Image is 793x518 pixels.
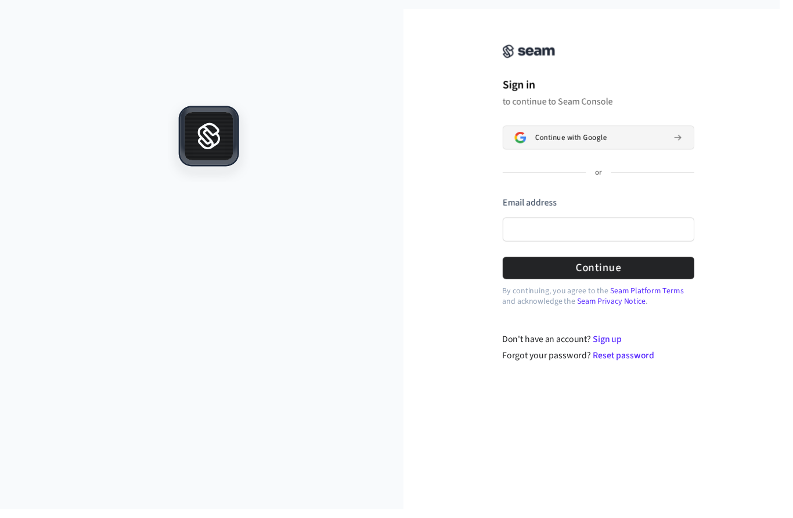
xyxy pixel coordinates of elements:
button: Sign in with GoogleContinue with Google [511,128,707,152]
div: Don't have an account? [511,338,707,352]
a: Sign up [603,339,633,351]
img: Sign in with Google [524,134,535,146]
label: Email address [511,200,567,213]
div: Forgot your password? [511,355,707,369]
a: Reset password [603,355,666,368]
p: or [605,171,612,181]
img: Seam Console [511,45,565,59]
a: Seam Platform Terms [621,290,696,302]
span: Continue with Google [545,135,617,145]
h1: Sign in [511,78,707,95]
button: Continue [511,261,707,284]
a: Seam Privacy Notice [587,301,657,312]
p: to continue to Seam Console [511,98,707,109]
p: By continuing, you agree to the and acknowledge the . [511,291,707,312]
